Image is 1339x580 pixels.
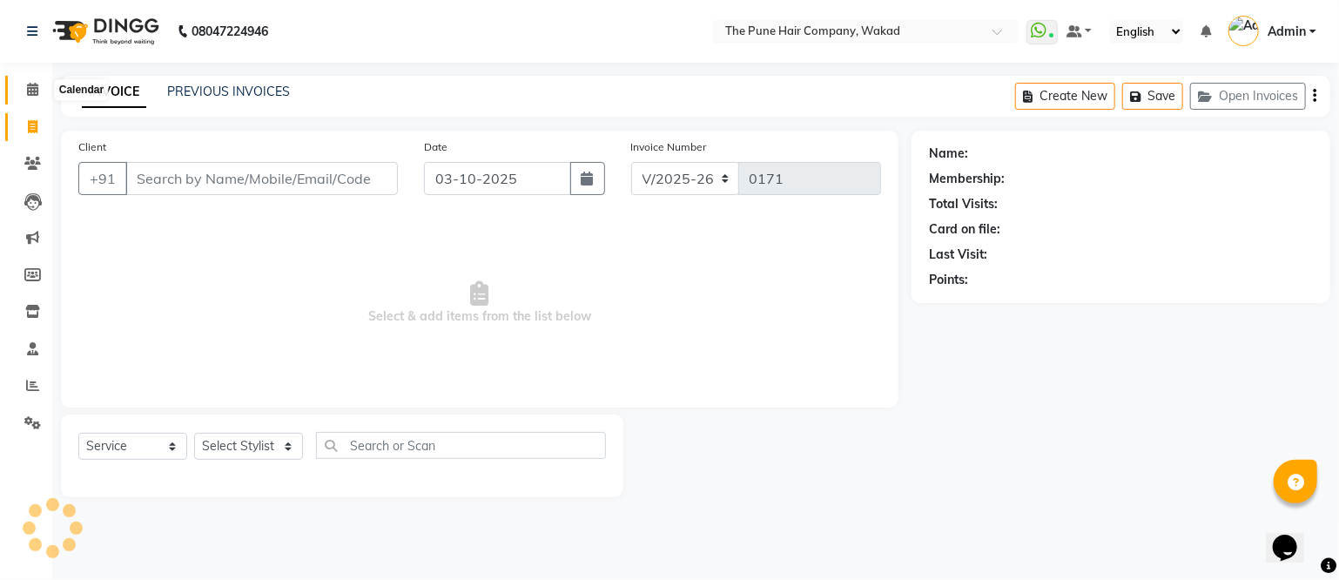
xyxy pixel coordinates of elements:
img: logo [44,7,164,56]
input: Search or Scan [316,432,606,459]
button: +91 [78,162,127,195]
div: Total Visits: [929,195,998,213]
div: Calendar [55,80,108,101]
label: Invoice Number [631,139,707,155]
div: Card on file: [929,220,1000,239]
label: Date [424,139,447,155]
div: Last Visit: [929,246,987,264]
iframe: chat widget [1266,510,1322,563]
input: Search by Name/Mobile/Email/Code [125,162,398,195]
div: Membership: [929,170,1005,188]
span: Admin [1268,23,1306,41]
b: 08047224946 [192,7,268,56]
img: Admin [1228,16,1259,46]
button: Open Invoices [1190,83,1306,110]
label: Client [78,139,106,155]
span: Select & add items from the list below [78,216,881,390]
button: Create New [1015,83,1115,110]
button: Save [1122,83,1183,110]
div: Points: [929,271,968,289]
a: PREVIOUS INVOICES [167,84,290,99]
div: Name: [929,145,968,163]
